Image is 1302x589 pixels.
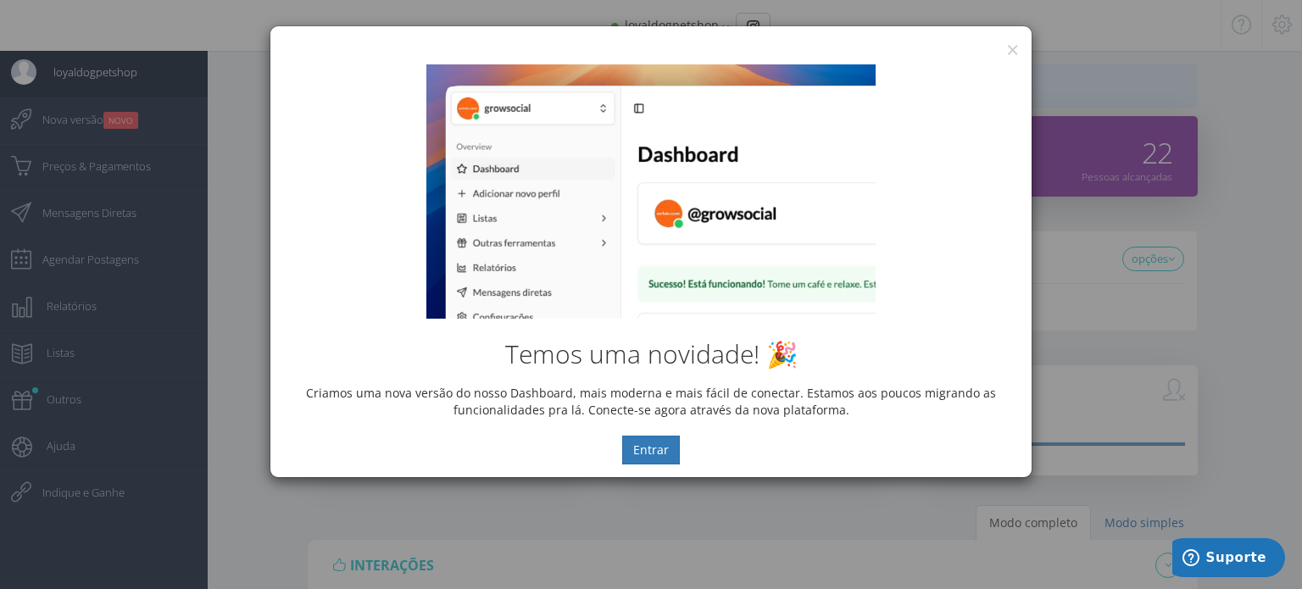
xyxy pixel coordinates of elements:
img: New Dashboard [426,64,876,319]
h2: Temos uma novidade! 🎉 [283,340,1019,368]
iframe: Abre um widget para que você possa encontrar mais informações [1172,538,1285,581]
p: Criamos uma nova versão do nosso Dashboard, mais moderna e mais fácil de conectar. Estamos aos po... [283,385,1019,419]
button: × [1006,38,1019,61]
button: Entrar [622,436,680,464]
